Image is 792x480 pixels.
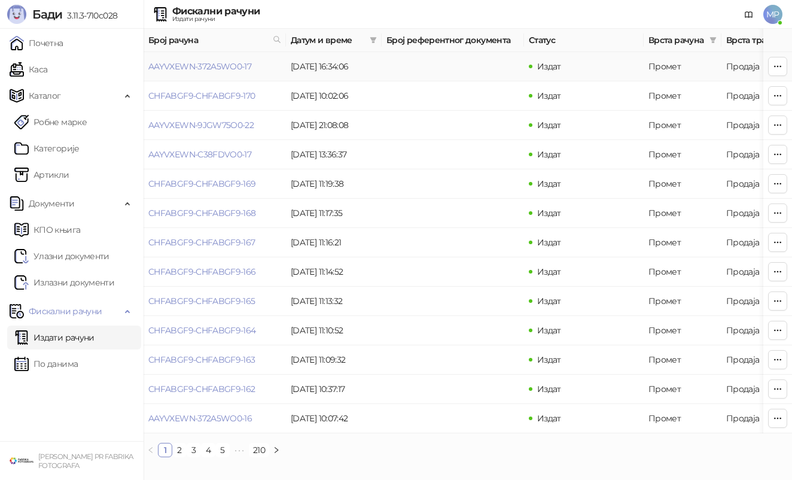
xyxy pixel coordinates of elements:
a: Издати рачуни [14,326,95,350]
a: AAYVXEWN-C38FDVO0-17 [148,149,251,160]
th: Број референтног документа [382,29,524,52]
span: Издат [537,149,561,160]
a: KPO knjigaКПО књига [14,218,80,242]
span: Издат [537,237,561,248]
td: Промет [644,111,721,140]
span: right [273,446,280,454]
span: Издат [537,90,561,101]
a: AAYVXEWN-9JGW75O0-22 [148,120,254,130]
span: 3.11.3-710c028 [62,10,117,21]
span: MP [763,5,782,24]
td: [DATE] 11:19:38 [286,169,382,199]
td: Промет [644,404,721,433]
span: Врста рачуна [648,34,705,47]
a: CHFABGF9-CHFABGF9-166 [148,266,256,277]
a: 3 [187,443,200,457]
li: 5 [215,443,230,457]
a: CHFABGF9-CHFABGF9-169 [148,178,256,189]
td: CHFABGF9-CHFABGF9-164 [144,316,286,345]
td: Промет [644,140,721,169]
span: Издат [537,296,561,306]
a: CHFABGF9-CHFABGF9-170 [148,90,255,101]
li: Следећих 5 Страна [230,443,249,457]
td: [DATE] 10:07:42 [286,404,382,433]
td: [DATE] 11:17:35 [286,199,382,228]
td: CHFABGF9-CHFABGF9-167 [144,228,286,257]
a: Робне марке [14,110,87,134]
td: Промет [644,345,721,375]
li: 210 [249,443,269,457]
span: ••• [230,443,249,457]
td: Промет [644,287,721,316]
a: Ulazni dokumentiУлазни документи [14,244,109,268]
span: Издат [537,120,561,130]
span: Број рачуна [148,34,268,47]
td: Промет [644,199,721,228]
span: Издат [537,354,561,365]
span: Издат [537,266,561,277]
span: Каталог [29,84,61,108]
a: CHFABGF9-CHFABGF9-168 [148,208,256,218]
td: AAYVXEWN-C38FDVO0-17 [144,140,286,169]
a: 1 [159,443,172,457]
span: filter [707,31,719,49]
td: CHFABGF9-CHFABGF9-166 [144,257,286,287]
a: 210 [249,443,269,457]
td: CHFABGF9-CHFABGF9-170 [144,81,286,111]
a: CHFABGF9-CHFABGF9-163 [148,354,255,365]
td: [DATE] 13:36:37 [286,140,382,169]
li: 4 [201,443,215,457]
td: CHFABGF9-CHFABGF9-168 [144,199,286,228]
td: CHFABGF9-CHFABGF9-162 [144,375,286,404]
td: [DATE] 10:37:17 [286,375,382,404]
a: Излазни документи [14,271,114,294]
li: 2 [172,443,187,457]
span: Издат [537,413,561,424]
th: Број рачуна [144,29,286,52]
td: [DATE] 11:14:52 [286,257,382,287]
span: Издат [537,208,561,218]
li: Следећа страна [269,443,284,457]
span: Издат [537,325,561,336]
span: Фискални рачуни [29,299,102,323]
span: filter [370,37,377,44]
td: [DATE] 16:34:06 [286,52,382,81]
a: По данима [14,352,78,376]
span: Датум и време [291,34,365,47]
td: [DATE] 11:16:21 [286,228,382,257]
td: CHFABGF9-CHFABGF9-165 [144,287,286,316]
td: [DATE] 21:08:08 [286,111,382,140]
a: CHFABGF9-CHFABGF9-165 [148,296,255,306]
a: AAYVXEWN-372A5WO0-17 [148,61,251,72]
a: Категорије [14,136,80,160]
td: AAYVXEWN-372A5WO0-17 [144,52,286,81]
a: CHFABGF9-CHFABGF9-167 [148,237,255,248]
a: AAYVXEWN-372A5WO0-16 [148,413,252,424]
img: Logo [7,5,26,24]
li: 1 [158,443,172,457]
span: filter [367,31,379,49]
a: CHFABGF9-CHFABGF9-162 [148,384,255,394]
td: Промет [644,316,721,345]
a: 2 [173,443,186,457]
td: Промет [644,375,721,404]
button: left [144,443,158,457]
td: [DATE] 11:10:52 [286,316,382,345]
a: 4 [202,443,215,457]
td: Промет [644,169,721,199]
span: Бади [32,7,62,22]
a: Каса [10,57,47,81]
a: 5 [216,443,229,457]
img: 64x64-companyLogo-38624034-993d-4b3e-9699-b297fbaf4d83.png [10,449,33,473]
td: Промет [644,52,721,81]
span: Издат [537,178,561,189]
th: Статус [524,29,644,52]
td: Промет [644,228,721,257]
td: [DATE] 11:13:32 [286,287,382,316]
li: 3 [187,443,201,457]
td: Промет [644,257,721,287]
span: Издат [537,384,561,394]
td: CHFABGF9-CHFABGF9-169 [144,169,286,199]
td: [DATE] 10:02:06 [286,81,382,111]
span: Документи [29,192,74,215]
